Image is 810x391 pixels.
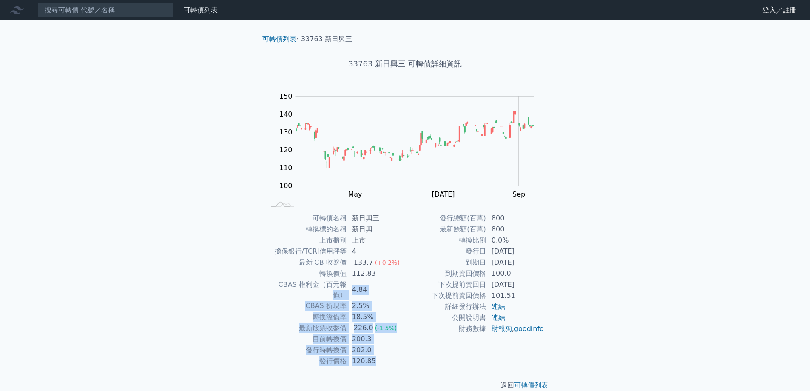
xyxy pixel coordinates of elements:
[184,6,218,14] a: 可轉債列表
[756,3,803,17] a: 登入／註冊
[347,246,405,257] td: 4
[279,182,293,190] tspan: 100
[405,213,486,224] td: 發行總額(百萬)
[262,34,299,44] li: ›
[486,323,545,334] td: ,
[279,146,293,154] tspan: 120
[279,128,293,136] tspan: 130
[347,345,405,356] td: 202.0
[266,311,347,323] td: 轉換溢價率
[405,301,486,312] td: 詳細發行辦法
[405,279,486,290] td: 下次提前賣回日
[266,213,347,224] td: 可轉債名稱
[347,279,405,300] td: 4.84
[347,356,405,367] td: 120.85
[256,58,555,70] h1: 33763 新日興三 可轉債詳細資訊
[348,190,362,198] tspan: May
[375,259,400,266] span: (+0.2%)
[405,257,486,268] td: 到期日
[347,334,405,345] td: 200.3
[486,268,545,279] td: 100.0
[492,303,505,311] a: 連結
[275,92,547,198] g: Chart
[492,325,512,333] a: 財報狗
[266,246,347,257] td: 擔保銀行/TCRI信用評等
[266,224,347,235] td: 轉換標的名稱
[347,268,405,279] td: 112.83
[347,300,405,311] td: 2.5%
[486,235,545,246] td: 0.0%
[347,224,405,235] td: 新日興
[266,268,347,279] td: 轉換價值
[492,314,505,322] a: 連結
[514,381,548,389] a: 可轉債列表
[405,268,486,279] td: 到期賣回價格
[279,164,293,172] tspan: 110
[512,190,525,198] tspan: Sep
[256,380,555,391] p: 返回
[347,213,405,224] td: 新日興三
[514,325,544,333] a: goodinfo
[37,3,173,17] input: 搜尋可轉債 代號／名稱
[279,92,293,100] tspan: 150
[352,323,375,333] div: 226.0
[405,224,486,235] td: 最新餘額(百萬)
[405,323,486,334] td: 財務數據
[405,290,486,301] td: 下次提前賣回價格
[486,224,545,235] td: 800
[767,350,810,391] iframe: Chat Widget
[486,279,545,290] td: [DATE]
[266,323,347,334] td: 最新股票收盤價
[405,235,486,246] td: 轉換比例
[767,350,810,391] div: 聊天小工具
[432,190,455,198] tspan: [DATE]
[266,257,347,268] td: 最新 CB 收盤價
[486,257,545,268] td: [DATE]
[262,35,296,43] a: 可轉債列表
[405,246,486,257] td: 發行日
[405,312,486,323] td: 公開說明書
[301,34,352,44] li: 33763 新日興三
[266,334,347,345] td: 目前轉換價
[347,235,405,246] td: 上市
[279,110,293,118] tspan: 140
[352,257,375,268] div: 133.7
[375,325,397,331] span: (-1.5%)
[347,311,405,323] td: 18.5%
[266,356,347,367] td: 發行價格
[266,345,347,356] td: 發行時轉換價
[486,290,545,301] td: 101.51
[266,235,347,246] td: 上市櫃別
[266,300,347,311] td: CBAS 折現率
[486,246,545,257] td: [DATE]
[486,213,545,224] td: 800
[266,279,347,300] td: CBAS 權利金（百元報價）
